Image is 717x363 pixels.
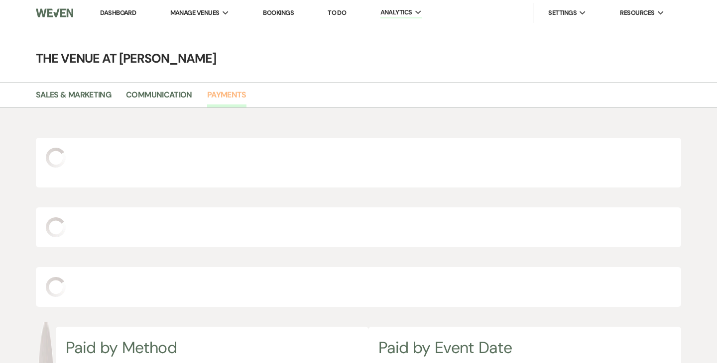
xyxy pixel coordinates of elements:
[36,2,73,23] img: Weven Logo
[46,148,66,168] img: loading spinner
[170,8,220,18] span: Manage Venues
[328,8,346,17] a: To Do
[46,217,66,237] img: loading spinner
[100,8,136,17] a: Dashboard
[620,8,654,18] span: Resources
[378,337,671,359] h4: Paid by Event Date
[126,89,192,107] a: Communication
[380,7,412,17] span: Analytics
[207,89,246,107] a: Payments
[66,337,358,359] h4: Paid by Method
[263,8,294,17] a: Bookings
[548,8,577,18] span: Settings
[36,89,111,107] a: Sales & Marketing
[46,277,66,297] img: loading spinner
